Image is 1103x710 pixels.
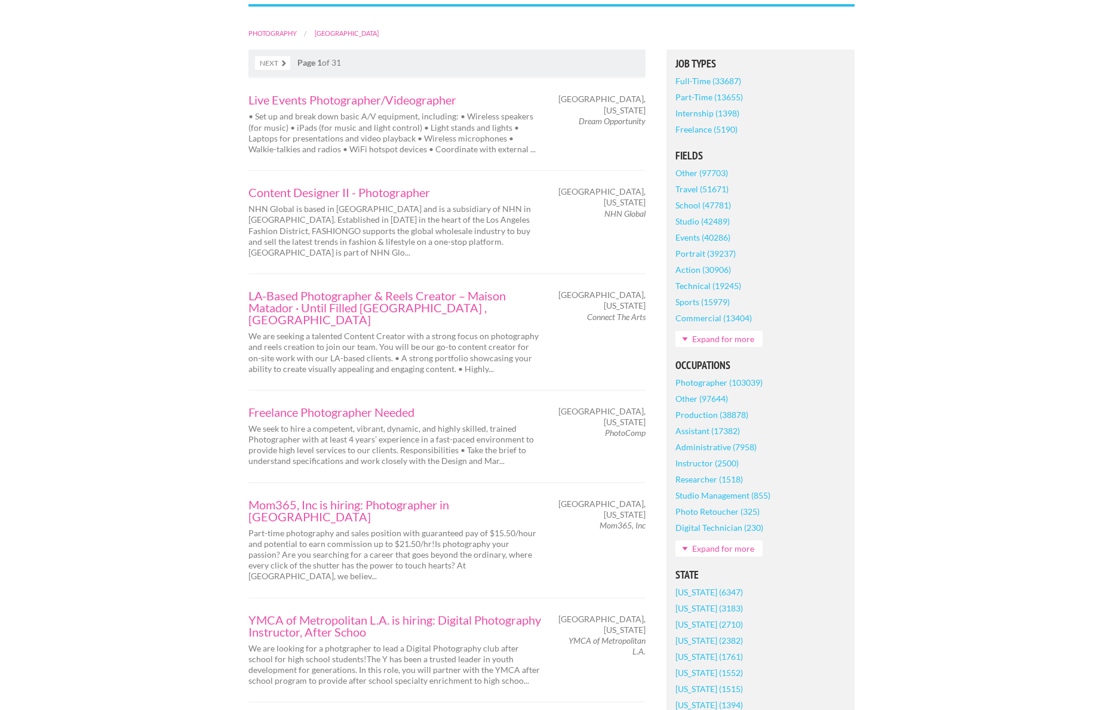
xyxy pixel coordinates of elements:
a: Researcher (1518) [675,471,743,487]
a: Portrait (39237) [675,245,736,262]
h5: Job Types [675,59,846,69]
a: [US_STATE] (2710) [675,616,743,632]
a: Content Designer II - Photographer [248,186,541,198]
em: NHN Global [604,208,646,219]
em: YMCA of Metropolitan L.A. [569,635,646,656]
a: Mom365, Inc is hiring: Photographer in [GEOGRAPHIC_DATA] [248,499,541,522]
a: Administrative (7958) [675,439,757,455]
a: Internship (1398) [675,105,739,121]
a: Other (97644) [675,391,728,407]
span: [GEOGRAPHIC_DATA], [US_STATE] [558,499,646,520]
a: Live Events Photographer/Videographer [248,94,541,106]
a: LA-Based Photographer & Reels Creator – Maison Matador · Until Filled [GEOGRAPHIC_DATA] , [GEOGRA... [248,290,541,325]
a: Studio (42489) [675,213,730,229]
span: [GEOGRAPHIC_DATA], [US_STATE] [558,186,646,208]
p: NHN Global is based in [GEOGRAPHIC_DATA] and is a subsidiary of NHN in [GEOGRAPHIC_DATA]. Establi... [248,204,541,258]
span: [GEOGRAPHIC_DATA], [US_STATE] [558,94,646,115]
a: Freelance Photographer Needed [248,406,541,418]
a: [US_STATE] (6347) [675,584,743,600]
a: Photographer (103039) [675,374,763,391]
a: Photography [248,29,297,37]
a: Photo Retoucher (325) [675,503,760,520]
span: [GEOGRAPHIC_DATA], [US_STATE] [558,406,646,428]
a: Part-Time (13655) [675,89,743,105]
a: Technical (19245) [675,278,741,294]
strong: Page 1 [297,57,322,67]
a: [US_STATE] (3183) [675,600,743,616]
a: [GEOGRAPHIC_DATA] [315,29,379,37]
a: Full-Time (33687) [675,73,741,89]
a: [US_STATE] (1761) [675,648,743,665]
a: Production (38878) [675,407,748,423]
a: School (47781) [675,197,731,213]
a: Freelance (5190) [675,121,738,137]
span: [GEOGRAPHIC_DATA], [US_STATE] [558,614,646,635]
a: Expand for more [675,331,763,347]
h5: State [675,570,846,580]
a: [US_STATE] (1552) [675,665,743,681]
p: Part-time photography and sales position with guaranteed pay of $15.50/hour and potential to earn... [248,528,541,582]
p: We are looking for a photgrapher to lead a Digital Photography club after school for high school ... [248,643,541,687]
a: Studio Management (855) [675,487,770,503]
a: Events (40286) [675,229,730,245]
p: We are seeking a talented Content Creator with a strong focus on photography and reels creation t... [248,331,541,374]
a: Next [255,56,290,70]
nav: of 31 [248,50,646,77]
span: [GEOGRAPHIC_DATA], [US_STATE] [558,290,646,311]
em: Connect The Arts [587,312,646,322]
em: Dream Opportunity [579,116,646,126]
a: Commercial (13404) [675,310,752,326]
a: [US_STATE] (2382) [675,632,743,648]
a: Travel (51671) [675,181,729,197]
h5: Fields [675,150,846,161]
a: Other (97703) [675,165,728,181]
a: Digital Technician (230) [675,520,763,536]
a: Assistant (17382) [675,423,740,439]
p: • Set up and break down basic A/V equipment, including: • Wireless speakers (for music) • iPads (... [248,111,541,155]
a: Instructor (2500) [675,455,739,471]
a: Sports (15979) [675,294,730,310]
a: Action (30906) [675,262,731,278]
a: [US_STATE] (1515) [675,681,743,697]
p: We seek to hire a competent, vibrant, dynamic, and highly skilled, trained Photographer with at l... [248,423,541,467]
h5: Occupations [675,360,846,371]
em: Mom365, Inc [600,520,646,530]
em: PhotoComp [605,428,646,438]
a: YMCA of Metropolitan L.A. is hiring: Digital Photography Instructor, After Schoo [248,614,541,638]
a: Expand for more [675,540,763,557]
